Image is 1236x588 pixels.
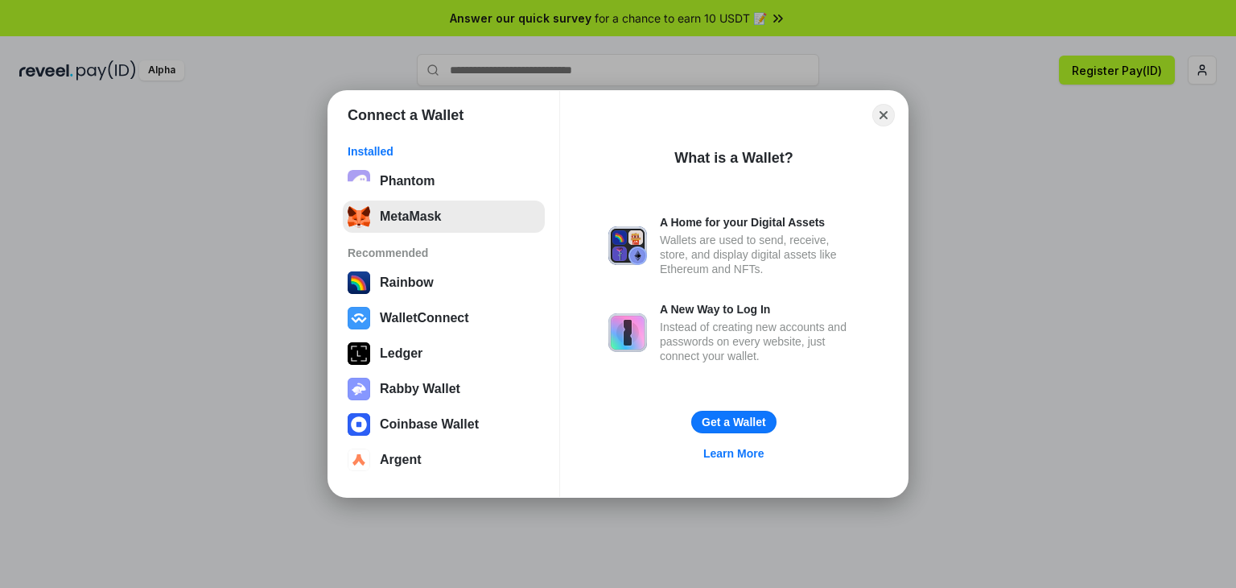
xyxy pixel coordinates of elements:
button: Ledger [343,337,545,370]
button: WalletConnect [343,302,545,334]
h1: Connect a Wallet [348,106,463,125]
div: Wallets are used to send, receive, store, and display digital assets like Ethereum and NFTs. [660,233,859,276]
div: Rabby Wallet [380,382,460,396]
div: Coinbase Wallet [380,417,479,432]
div: Ledger [380,346,422,361]
img: svg+xml,%3Csvg%20xmlns%3D%22http%3A%2F%2Fwww.w3.org%2F2000%2Fsvg%22%20fill%3D%22none%22%20viewBox... [608,313,647,352]
div: Argent [380,453,422,467]
div: A New Way to Log In [660,302,859,317]
img: svg+xml;base64,PHN2ZyB3aWR0aD0iMzUiIGhlaWdodD0iMzQiIHZpZXdCb3g9IjAgMCAzNSAzNCIgZmlsbD0ibm9uZSIgeG... [348,205,370,228]
div: WalletConnect [380,311,469,325]
a: Learn More [694,443,773,464]
button: MetaMask [343,201,545,233]
img: svg+xml,%3Csvg%20xmlns%3D%22http%3A%2F%2Fwww.w3.org%2F2000%2Fsvg%22%20fill%3D%22none%22%20viewBox... [608,226,647,265]
button: Get a Wallet [691,411,777,433]
div: Learn More [703,446,764,461]
div: MetaMask [380,209,441,224]
div: Get a Wallet [702,415,766,429]
img: svg+xml,%3Csvg%20xmlns%3D%22http%3A%2F%2Fwww.w3.org%2F2000%2Fsvg%22%20fill%3D%22none%22%20viewBox... [348,378,370,400]
img: svg+xml,%3Csvg%20width%3D%2228%22%20height%3D%2228%22%20viewBox%3D%220%200%2028%2028%22%20fill%3D... [348,307,370,329]
div: Installed [348,144,540,159]
div: Recommended [348,246,540,260]
button: Phantom [343,165,545,197]
img: svg+xml,%3Csvg%20width%3D%2228%22%20height%3D%2228%22%20viewBox%3D%220%200%2028%2028%22%20fill%3D... [348,413,370,436]
div: Instead of creating new accounts and passwords on every website, just connect your wallet. [660,320,859,363]
button: Rainbow [343,267,545,299]
img: svg+xml,%3Csvg%20xmlns%3D%22http%3A%2F%2Fwww.w3.org%2F2000%2Fsvg%22%20width%3D%2228%22%20height%3... [348,342,370,365]
img: epq2vO3P5aLWl15yRS7Q49p1fHTx2Sgh99jU3kfXv7cnPATIVQHAx5oQs66JWv3SWEjHOsb3kKgmE5WNBxBId7C8gm8wEgOvz... [348,170,370,193]
div: A Home for your Digital Assets [660,215,859,230]
button: Coinbase Wallet [343,408,545,441]
button: Rabby Wallet [343,373,545,405]
img: svg+xml,%3Csvg%20width%3D%2228%22%20height%3D%2228%22%20viewBox%3D%220%200%2028%2028%22%20fill%3D... [348,449,370,471]
div: Phantom [380,174,435,188]
img: svg+xml,%3Csvg%20width%3D%22120%22%20height%3D%22120%22%20viewBox%3D%220%200%20120%20120%22%20fil... [348,271,370,294]
button: Argent [343,444,545,476]
div: What is a Wallet? [674,148,793,168]
div: Rainbow [380,275,434,290]
button: Close [872,104,895,126]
